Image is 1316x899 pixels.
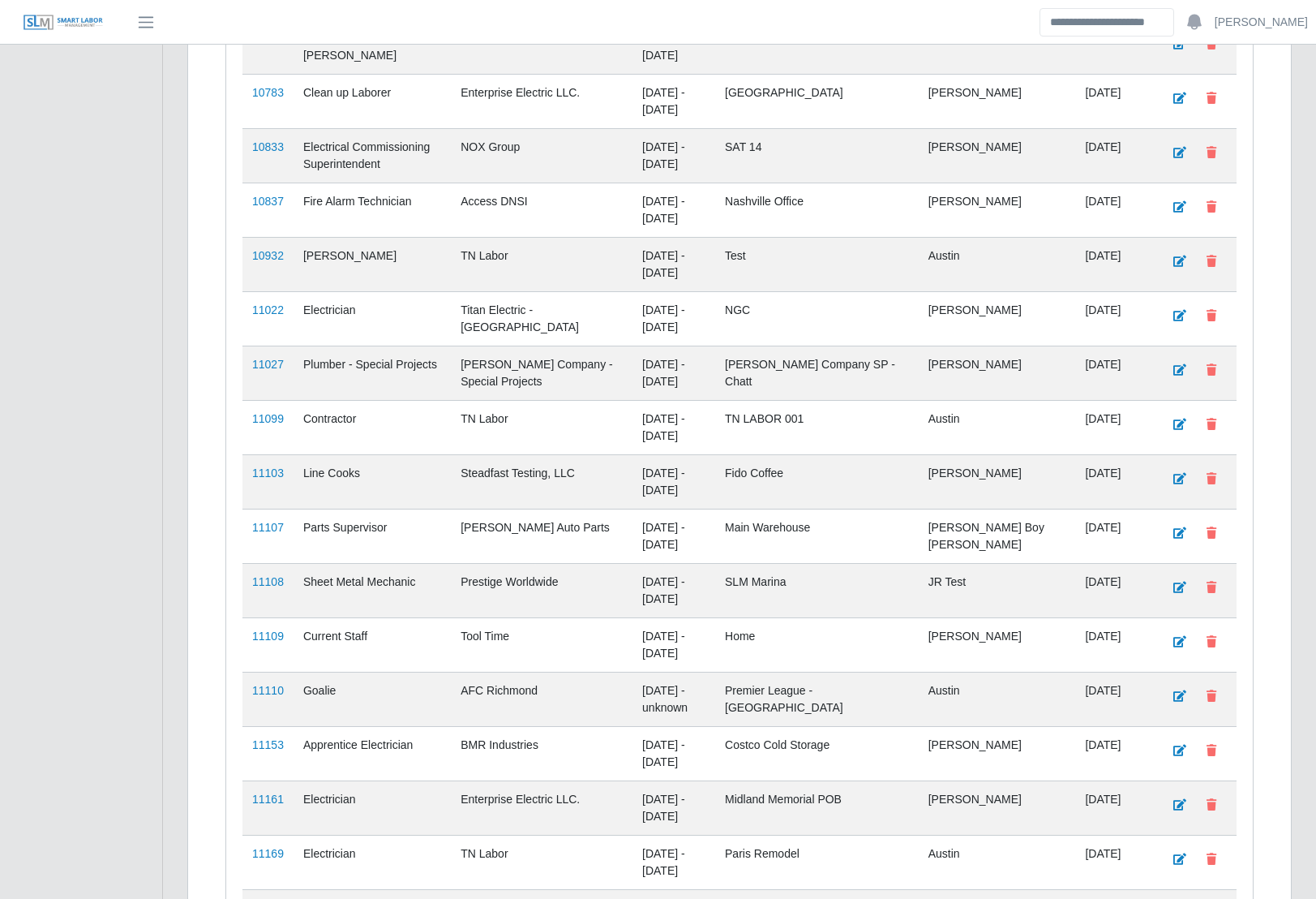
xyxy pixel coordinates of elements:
td: [DATE] - unknown [632,672,715,726]
td: Austin [919,400,1076,454]
td: [DATE] - [DATE] [632,346,715,400]
td: [DATE] - [DATE] [632,400,715,454]
td: [DATE] - [DATE] [632,19,715,74]
td: Premier League - [GEOGRAPHIC_DATA] [715,672,919,726]
td: Austin [919,672,1076,726]
td: Pipefitting [PERSON_NAME] [294,19,451,74]
td: Plumber - Special Projects [294,346,451,400]
td: [DATE] [1075,509,1153,563]
td: [PERSON_NAME] Auto Parts [451,509,632,563]
td: [DATE] - [DATE] [632,128,715,183]
td: Access DNSI [451,183,632,237]
a: 11027 [252,358,284,371]
td: Test [715,237,919,291]
td: [DATE] - [DATE] [632,781,715,835]
td: [DATE] [1075,19,1153,74]
td: Paris Remodel [715,835,919,889]
a: 11161 [252,793,284,806]
td: [PERSON_NAME] [919,781,1076,835]
td: [DATE] [1075,781,1153,835]
a: 10837 [252,195,284,208]
td: TN LABOR 001 [715,400,919,454]
td: [DATE] - [DATE] [632,509,715,563]
td: TN Labor [451,400,632,454]
td: Steadfast Testing, LLC [451,454,632,509]
td: JR Test [919,563,1076,617]
a: 11153 [252,738,284,751]
a: 11108 [252,575,284,588]
td: [DATE] - [DATE] [632,183,715,237]
td: Tool Time [451,617,632,672]
td: Main Warehouse [715,509,919,563]
td: NGC [715,291,919,346]
td: Electrical Commissioning Superintendent [294,128,451,183]
td: Titan Electric - [GEOGRAPHIC_DATA] [451,291,632,346]
td: Electrician [294,781,451,835]
td: Clean up Laborer [294,74,451,128]
a: 11099 [252,412,284,425]
td: [DATE] [1075,237,1153,291]
td: TN Labor [451,835,632,889]
td: Prestige Worldwide [451,563,632,617]
td: [PERSON_NAME] [294,237,451,291]
td: [PERSON_NAME] [919,346,1076,400]
a: 11109 [252,630,284,643]
td: [PERSON_NAME] [919,454,1076,509]
td: AFC Richmond [451,672,632,726]
td: TN Labor [451,237,632,291]
td: [PERSON_NAME] Company - Special Projects [451,346,632,400]
td: [DATE] [1075,128,1153,183]
a: 11110 [252,684,284,697]
td: [DATE] - [DATE] [632,617,715,672]
a: 10932 [252,249,284,262]
a: 10783 [252,86,284,99]
img: SLM Logo [23,14,104,32]
td: [PERSON_NAME] Boy [PERSON_NAME] [919,509,1076,563]
td: Costco Cold Storage [715,726,919,781]
td: [DATE] [1075,454,1153,509]
td: [DATE] [1075,74,1153,128]
td: Goalie [294,672,451,726]
td: Midland Memorial POB [715,781,919,835]
a: 11107 [252,521,284,534]
td: [DATE] - [DATE] [632,563,715,617]
td: [DATE] [1075,672,1153,726]
td: [DATE] - [DATE] [632,74,715,128]
td: [PERSON_NAME] Company SP - Chatt [715,346,919,400]
td: [PERSON_NAME] [919,726,1076,781]
a: 11169 [252,847,284,860]
td: [PERSON_NAME] [919,128,1076,183]
a: [PERSON_NAME] [1215,14,1308,31]
input: Search [1040,8,1174,37]
td: Fido Coffee [715,454,919,509]
td: Electrician [294,835,451,889]
td: Parts Supervisor [294,509,451,563]
a: 11103 [252,467,284,480]
td: [DATE] [1075,346,1153,400]
td: Contractor [294,400,451,454]
td: [DATE] [1075,726,1153,781]
td: Enterprise Electric LLC. [451,74,632,128]
a: 10833 [252,140,284,153]
td: BMR Industries [451,726,632,781]
td: [PERSON_NAME] [919,183,1076,237]
td: Austin [919,237,1076,291]
td: SLM Marina [715,563,919,617]
td: Nashville Office [715,183,919,237]
td: Enterprise Electric LLC. [451,781,632,835]
td: [PERSON_NAME] [919,291,1076,346]
td: [DATE] - [DATE] [632,291,715,346]
td: SAT 14 [715,128,919,183]
td: Austin [919,835,1076,889]
td: [DATE] - [DATE] [632,454,715,509]
td: [DATE] - [DATE] [632,237,715,291]
td: Sheet Metal Mechanic [294,563,451,617]
td: Current Staff [294,617,451,672]
td: NOX Group [451,128,632,183]
td: [DATE] - [DATE] [632,726,715,781]
td: Electrician [294,291,451,346]
td: Home [715,617,919,672]
td: [DATE] [1075,835,1153,889]
td: Apprentice Electrician [294,726,451,781]
td: [PERSON_NAME] [919,617,1076,672]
